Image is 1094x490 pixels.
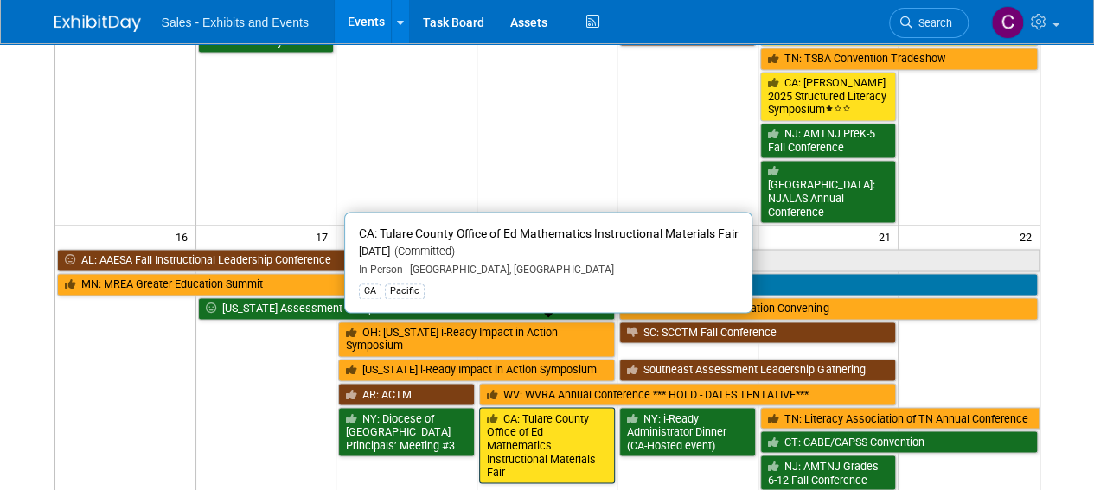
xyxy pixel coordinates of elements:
a: WV: WVRA Annual Conference *** HOLD - DATES TENTATIVE*** [479,383,897,405]
a: CT: CABE/CAPSS Convention [760,430,1038,453]
a: NY: Diocese of [GEOGRAPHIC_DATA] Principals’ Meeting #3 [338,407,475,456]
a: NCTE [619,249,1039,271]
span: In-Person [359,264,403,276]
span: (Committed) [390,245,455,258]
img: Christine Lurz [991,6,1024,39]
span: Search [912,16,952,29]
a: NJ: AMTNJ PreK-5 Fall Conference [760,123,897,158]
span: 22 [1018,226,1040,247]
div: [DATE] [359,245,738,259]
a: [GEOGRAPHIC_DATA]: NJALAS Annual Conference [760,160,897,223]
span: [GEOGRAPHIC_DATA], [GEOGRAPHIC_DATA] [403,264,613,276]
a: Search [889,8,969,38]
a: NJ: AMTNJ Grades 6-12 Fall Conference [760,455,897,490]
a: AL: AAESA Fall Instructional Leadership Conference [57,249,616,271]
span: 16 [174,226,195,247]
a: [US_STATE] Assessment Group Conference [198,297,616,320]
a: TN: TSBA Convention Tradeshow [760,48,1038,70]
a: CA: Tulare County Office of Ed Mathematics Instructional Materials Fair [479,407,616,484]
a: SC: SCCTM Fall Conference [619,321,896,344]
span: Sales - Exhibits and Events [162,16,309,29]
a: CA: [PERSON_NAME] 2025 Structured Literacy Symposium [760,72,897,121]
a: Southeast Assessment Leadership Gathering [619,359,896,381]
a: NY: i-Ready Administrator Dinner (CA-Hosted event) [619,407,756,456]
div: CA [359,283,381,299]
span: 21 [876,226,898,247]
div: Pacific [385,283,425,299]
a: AR: ACTM [338,383,475,405]
a: OH: [US_STATE] i-Ready Impact in Action Symposium [338,321,615,357]
a: PA: Black Men in Education Convening [619,297,1037,320]
a: MN: MREA Greater Education Summit [57,273,475,296]
a: [US_STATE] i-Ready Impact in Action Symposium [338,359,615,381]
img: ExhibitDay [54,15,141,32]
span: CA: Tulare County Office of Ed Mathematics Instructional Materials Fair [359,226,738,240]
a: NAEYC [479,273,1038,296]
a: TN: Literacy Association of TN Annual Conference [760,407,1040,430]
